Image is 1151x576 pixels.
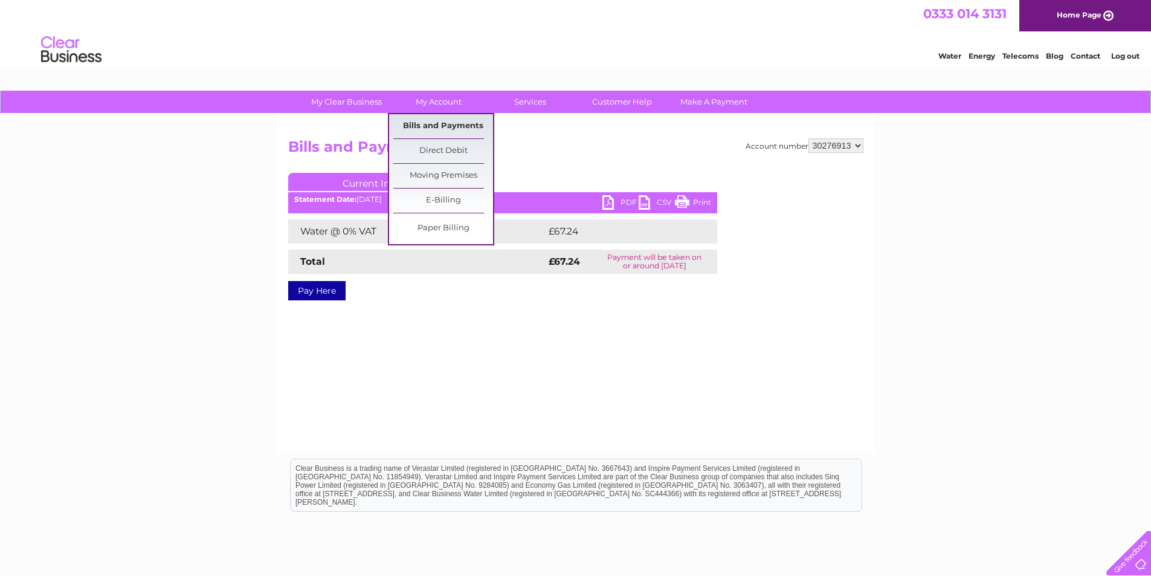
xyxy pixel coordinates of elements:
a: Water [938,51,961,60]
td: £67.24 [546,219,692,244]
a: Energy [969,51,995,60]
a: Telecoms [1002,51,1039,60]
h2: Bills and Payments [288,138,863,161]
a: Log out [1111,51,1140,60]
strong: Total [300,256,325,267]
a: Paper Billing [393,216,493,241]
a: My Account [389,91,488,113]
a: Make A Payment [664,91,764,113]
a: CSV [639,195,675,213]
td: Payment will be taken on or around [DATE] [592,250,717,274]
a: Direct Debit [393,139,493,163]
a: My Clear Business [297,91,396,113]
a: Bills and Payments [393,114,493,138]
a: E-Billing [393,189,493,213]
div: [DATE] [288,195,717,204]
a: 0333 014 3131 [923,6,1007,21]
b: Statement Date: [294,195,356,204]
a: Blog [1046,51,1063,60]
a: Customer Help [572,91,672,113]
a: Contact [1071,51,1100,60]
a: Services [480,91,580,113]
a: Current Invoice [288,173,469,191]
a: Moving Premises [393,164,493,188]
img: logo.png [40,31,102,68]
div: Account number [746,138,863,153]
strong: £67.24 [549,256,580,267]
a: Pay Here [288,281,346,300]
div: Clear Business is a trading name of Verastar Limited (registered in [GEOGRAPHIC_DATA] No. 3667643... [291,7,862,59]
td: Water @ 0% VAT [288,219,546,244]
a: Print [675,195,711,213]
a: PDF [602,195,639,213]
